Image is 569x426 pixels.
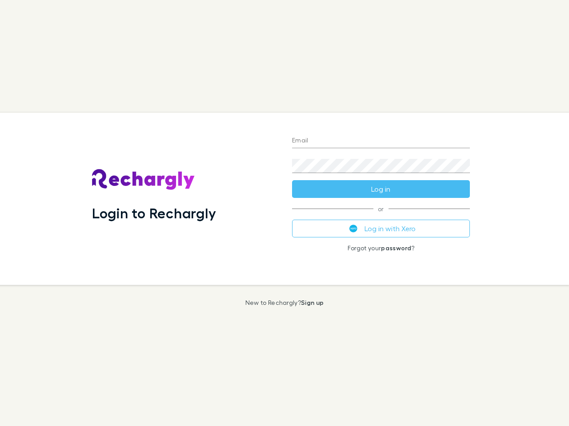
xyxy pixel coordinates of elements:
p: New to Rechargly? [245,299,324,306]
img: Rechargly's Logo [92,169,195,190]
button: Log in with Xero [292,220,470,237]
img: Xero's logo [349,225,357,233]
a: password [381,244,411,252]
a: Sign up [301,299,324,306]
h1: Login to Rechargly [92,205,216,221]
p: Forgot your ? [292,245,470,252]
button: Log in [292,180,470,198]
